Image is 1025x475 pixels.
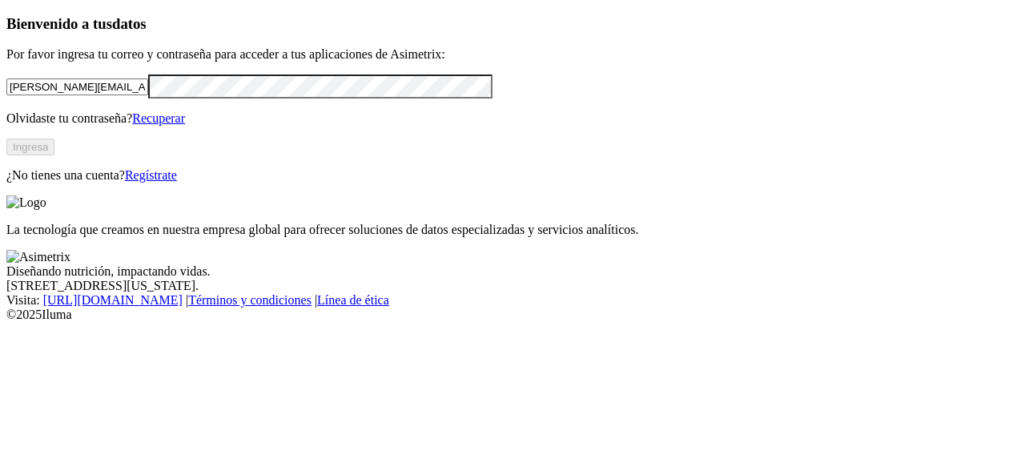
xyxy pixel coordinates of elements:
p: La tecnología que creamos en nuestra empresa global para ofrecer soluciones de datos especializad... [6,223,1019,237]
span: datos [112,15,147,32]
img: Logo [6,195,46,210]
h3: Bienvenido a tus [6,15,1019,33]
img: Asimetrix [6,250,70,264]
a: Regístrate [125,168,177,182]
a: Línea de ética [317,293,389,307]
input: Tu correo [6,78,148,95]
p: ¿No tienes una cuenta? [6,168,1019,183]
div: Diseñando nutrición, impactando vidas. [6,264,1019,279]
p: Por favor ingresa tu correo y contraseña para acceder a tus aplicaciones de Asimetrix: [6,47,1019,62]
a: Términos y condiciones [188,293,312,307]
button: Ingresa [6,139,54,155]
p: Olvidaste tu contraseña? [6,111,1019,126]
div: Visita : | | [6,293,1019,308]
div: [STREET_ADDRESS][US_STATE]. [6,279,1019,293]
a: Recuperar [132,111,185,125]
a: [URL][DOMAIN_NAME] [43,293,183,307]
div: © 2025 Iluma [6,308,1019,322]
